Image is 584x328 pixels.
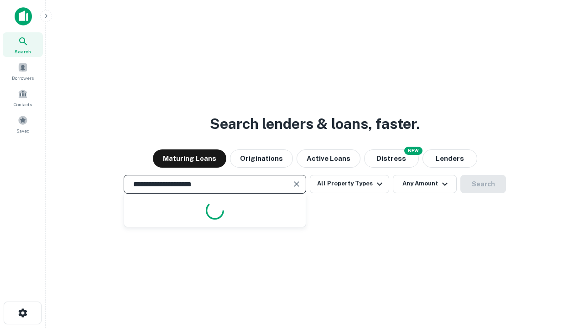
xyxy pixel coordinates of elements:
a: Search [3,32,43,57]
button: Active Loans [297,149,360,168]
button: Clear [290,178,303,190]
span: Search [15,48,31,55]
a: Borrowers [3,59,43,83]
button: Any Amount [393,175,457,193]
button: All Property Types [310,175,389,193]
button: Search distressed loans with lien and other non-mortgage details. [364,149,419,168]
iframe: Chat Widget [538,255,584,299]
button: Maturing Loans [153,149,226,168]
span: Borrowers [12,74,34,82]
h3: Search lenders & loans, faster. [210,113,420,135]
button: Lenders [422,149,477,168]
button: Originations [230,149,293,168]
img: capitalize-icon.png [15,7,32,26]
a: Contacts [3,85,43,110]
a: Saved [3,112,43,136]
span: Contacts [14,101,32,108]
span: Saved [16,127,30,134]
div: NEW [404,147,422,155]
